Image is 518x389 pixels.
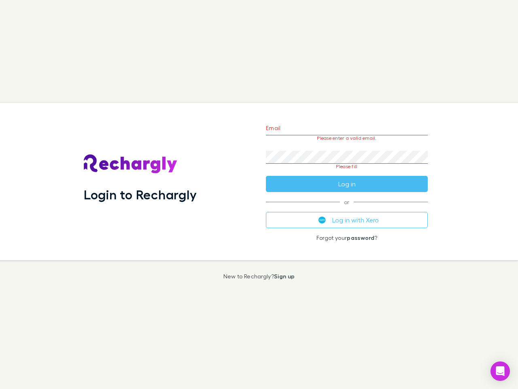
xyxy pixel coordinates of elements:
button: Log in with Xero [266,212,428,228]
a: Sign up [274,273,295,280]
p: Please fill [266,164,428,169]
p: Please enter a valid email. [266,135,428,141]
p: New to Rechargly? [223,273,295,280]
img: Rechargly's Logo [84,154,178,174]
button: Log in [266,176,428,192]
p: Forgot your ? [266,235,428,241]
a: password [347,234,374,241]
div: Open Intercom Messenger [490,361,510,381]
h1: Login to Rechargly [84,187,197,202]
img: Xero's logo [318,216,326,224]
